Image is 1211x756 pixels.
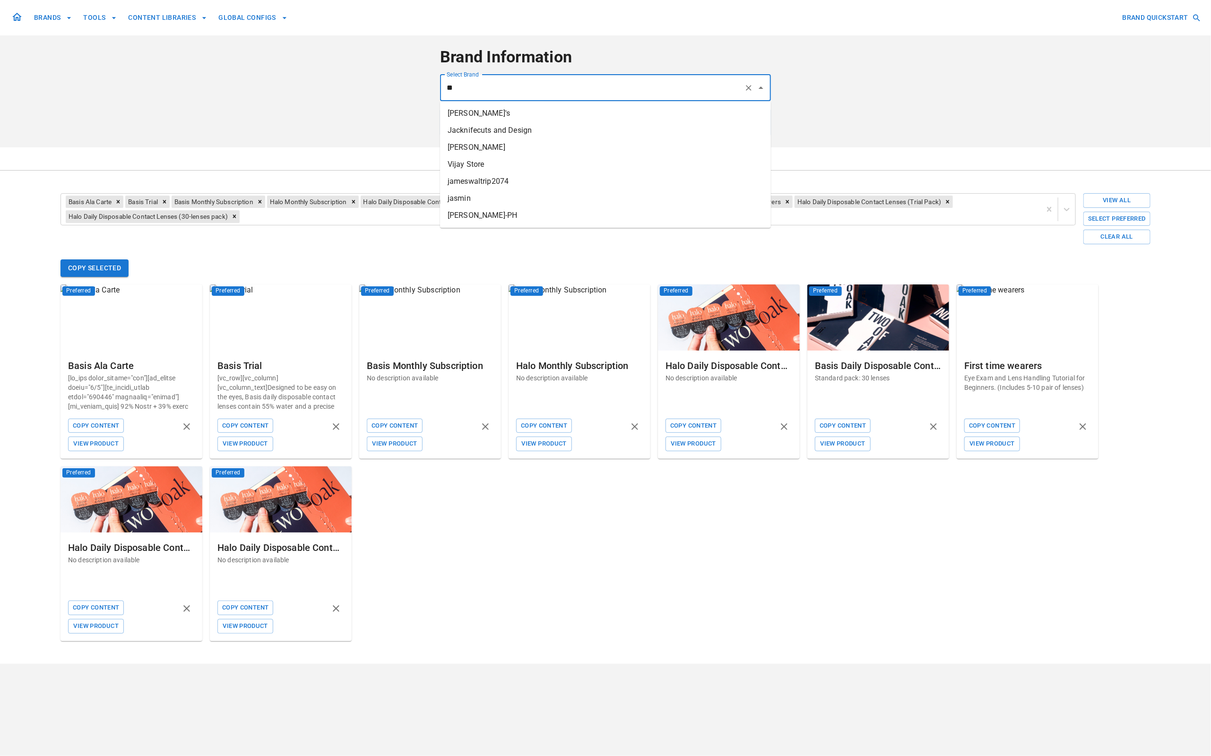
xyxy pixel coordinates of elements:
[815,358,942,373] div: Basis Daily Disposable Contact Lenses (30-lenses pack)
[666,437,721,451] button: View Product
[30,9,76,26] button: BRANDS
[113,196,123,208] div: Remove Basis Ala Carte
[179,601,195,617] button: remove product
[440,156,771,173] li: Vijay Store
[229,210,240,223] div: Remove Halo Daily Disposable Contact Lenses (30-lenses pack)
[754,81,768,94] button: Close
[440,122,771,139] li: Jacknifecuts and Design
[179,419,195,435] button: remove product
[516,358,643,373] div: Halo Monthly Subscription
[964,437,1020,451] button: View Product
[217,619,273,634] button: View Product
[516,437,572,451] button: View Product
[68,373,195,411] p: [lo_ips dolor_sitame="con"][ad_elitse doeiu="6/5"][te_incidi_utlab etdol="690446" magnaaliq="enim...
[964,358,1091,373] div: First time wearers
[807,284,949,351] img: Basis Daily Disposable Contact Lenses (30-lenses pack)
[172,196,255,208] div: Basis Monthly Subscription
[440,139,771,156] li: [PERSON_NAME]
[440,207,771,224] li: [PERSON_NAME]-PH
[516,419,572,433] button: Copy Content
[217,358,344,373] div: Basis Trial
[68,555,195,593] p: No description available
[1119,9,1203,26] button: BRAND QUICKSTART
[124,9,211,26] button: CONTENT LIBRARIES
[79,9,121,26] button: TOOLS
[1083,193,1150,208] button: View All
[943,196,953,208] div: Remove Halo Daily Disposable Contact Lenses (Trial Pack)
[68,619,124,634] button: View Product
[627,419,643,435] button: remove product
[125,196,159,208] div: Basis Trial
[510,286,543,296] span: Preferred
[776,419,792,435] button: remove product
[1083,212,1150,226] button: Select Preferred
[815,419,871,433] button: Copy Content
[217,437,273,451] button: View Product
[217,555,344,593] p: No description available
[815,373,942,411] p: Standard pack: 30 lenses
[742,81,755,94] button: Clear
[815,437,871,451] button: View Product
[61,284,202,351] img: Basis Ala Carte
[361,196,536,208] div: Halo Daily Disposable Contact Lenses (Trial and Subscribe)
[367,419,423,433] button: Copy Content
[477,419,493,435] button: remove product
[509,284,650,351] img: Halo Monthly Subscription
[61,466,202,533] img: Halo Daily Disposable Contact Lenses (Trial Pack)
[66,210,229,223] div: Halo Daily Disposable Contact Lenses (30-lenses pack)
[666,373,792,411] p: No description available
[666,419,721,433] button: Copy Content
[217,373,344,411] p: [vc_row][vc_column][vc_column_text]Designed to be easy on the eyes, Basis daily disposable contac...
[212,468,244,478] span: Preferred
[217,540,344,555] div: Halo Daily Disposable Contact Lenses (30-lenses pack)
[217,419,273,433] button: Copy Content
[62,468,95,478] span: Preferred
[440,190,771,207] li: jasmin
[215,9,291,26] button: GLOBAL CONFIGS
[660,286,692,296] span: Preferred
[348,196,359,208] div: Remove Halo Monthly Subscription
[159,196,170,208] div: Remove Basis Trial
[957,284,1099,351] img: First time wearers
[210,284,352,351] img: Basis Trial
[328,419,344,435] button: remove product
[359,284,501,351] img: Basis Monthly Subscription
[255,196,265,208] div: Remove Basis Monthly Subscription
[1075,419,1091,435] button: remove product
[367,358,493,373] div: Basis Monthly Subscription
[267,196,348,208] div: Halo Monthly Subscription
[212,286,244,296] span: Preferred
[666,358,792,373] div: Halo Daily Disposable Contact Lenses (Trial and Subscribe)
[959,286,991,296] span: Preferred
[447,70,479,78] label: Select Brand
[68,601,124,615] button: Copy Content
[964,373,1091,411] p: Eye Exam and Lens Handling Tutorial for Beginners. (Includes 5-10 pair of lenses)
[658,284,800,351] img: Halo Daily Disposable Contact Lenses (Trial and Subscribe)
[809,286,842,296] span: Preferred
[61,259,129,277] button: Copy Selected
[62,286,95,296] span: Preferred
[210,466,352,533] img: Halo Daily Disposable Contact Lenses (30-lenses pack)
[516,373,643,411] p: No description available
[782,196,793,208] div: Remove First time wearers
[68,419,124,433] button: Copy Content
[367,437,423,451] button: View Product
[68,437,124,451] button: View Product
[367,373,493,411] p: No description available
[440,173,771,190] li: jameswaltrip2074
[328,601,344,617] button: remove product
[68,540,195,555] div: Halo Daily Disposable Contact Lenses (Trial Pack)
[795,196,943,208] div: Halo Daily Disposable Contact Lenses (Trial Pack)
[217,601,273,615] button: Copy Content
[1083,230,1150,244] button: Clear All
[440,105,771,122] li: [PERSON_NAME]'s
[964,419,1020,433] button: Copy Content
[66,196,113,208] div: Basis Ala Carte
[361,286,394,296] span: Preferred
[440,47,771,67] h4: Brand Information
[926,419,942,435] button: remove product
[68,358,195,373] div: Basis Ala Carte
